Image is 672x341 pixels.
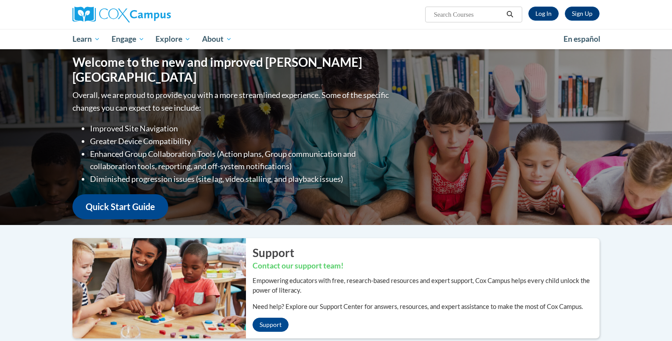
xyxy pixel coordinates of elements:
[503,9,517,20] button: Search
[112,34,145,44] span: Engage
[106,29,150,49] a: Engage
[72,194,168,219] a: Quick Start Guide
[253,276,600,295] p: Empowering educators with free, research-based resources and expert support, Cox Campus helps eve...
[565,7,600,21] a: Register
[59,29,613,49] div: Main menu
[66,238,246,338] img: ...
[90,148,391,173] li: Enhanced Group Collaboration Tools (Action plans, Group communication and collaboration tools, re...
[67,29,106,49] a: Learn
[253,318,289,332] a: Support
[72,34,100,44] span: Learn
[564,34,600,44] span: En español
[72,89,391,114] p: Overall, we are proud to provide you with a more streamlined experience. Some of the specific cha...
[90,122,391,135] li: Improved Site Navigation
[253,245,600,261] h2: Support
[253,302,600,312] p: Need help? Explore our Support Center for answers, resources, and expert assistance to make the m...
[433,9,503,20] input: Search Courses
[558,30,606,48] a: En español
[90,173,391,185] li: Diminished progression issues (site lag, video stalling, and playback issues)
[196,29,238,49] a: About
[150,29,196,49] a: Explore
[253,261,600,272] h3: Contact our support team!
[155,34,191,44] span: Explore
[528,7,559,21] a: Log In
[202,34,232,44] span: About
[72,7,239,22] a: Cox Campus
[72,7,171,22] img: Cox Campus
[90,135,391,148] li: Greater Device Compatibility
[72,55,391,84] h1: Welcome to the new and improved [PERSON_NAME][GEOGRAPHIC_DATA]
